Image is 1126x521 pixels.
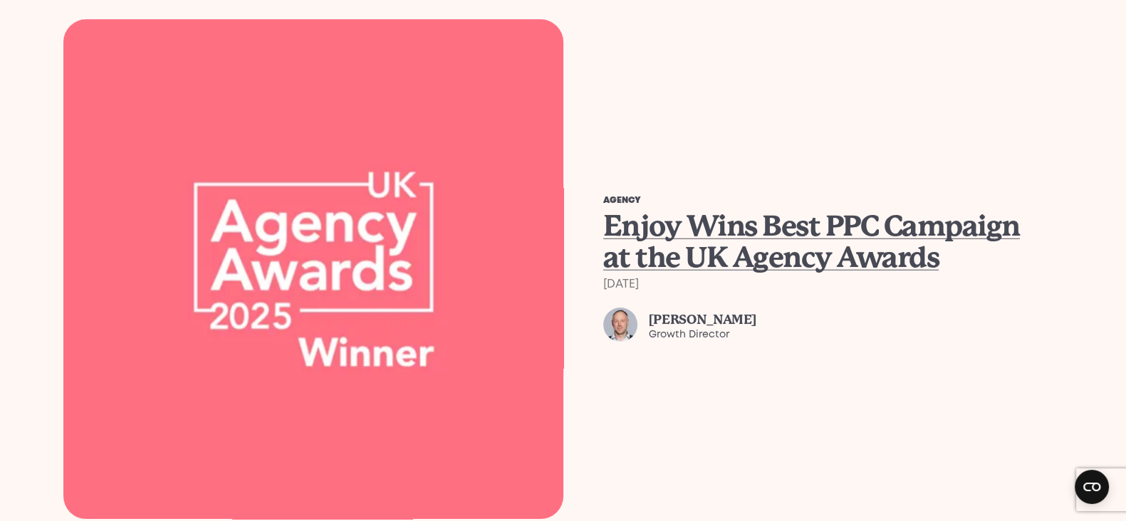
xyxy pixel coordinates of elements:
div: Agency [603,196,1023,205]
span: Enjoy Wins Best PPC Campaign at the UK Agency Awards [603,209,1020,274]
div: [PERSON_NAME] [649,311,756,327]
img: Si Muddell [603,307,637,342]
a: Enjoy Wins Best PPC Campaign at the UK Agency Awards Agency Enjoy Wins Best PPC Campaign at the U... [63,19,1063,519]
div: Growth Director [649,327,756,342]
button: Open CMP widget [1075,470,1109,504]
div: [DATE] [603,279,1023,290]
